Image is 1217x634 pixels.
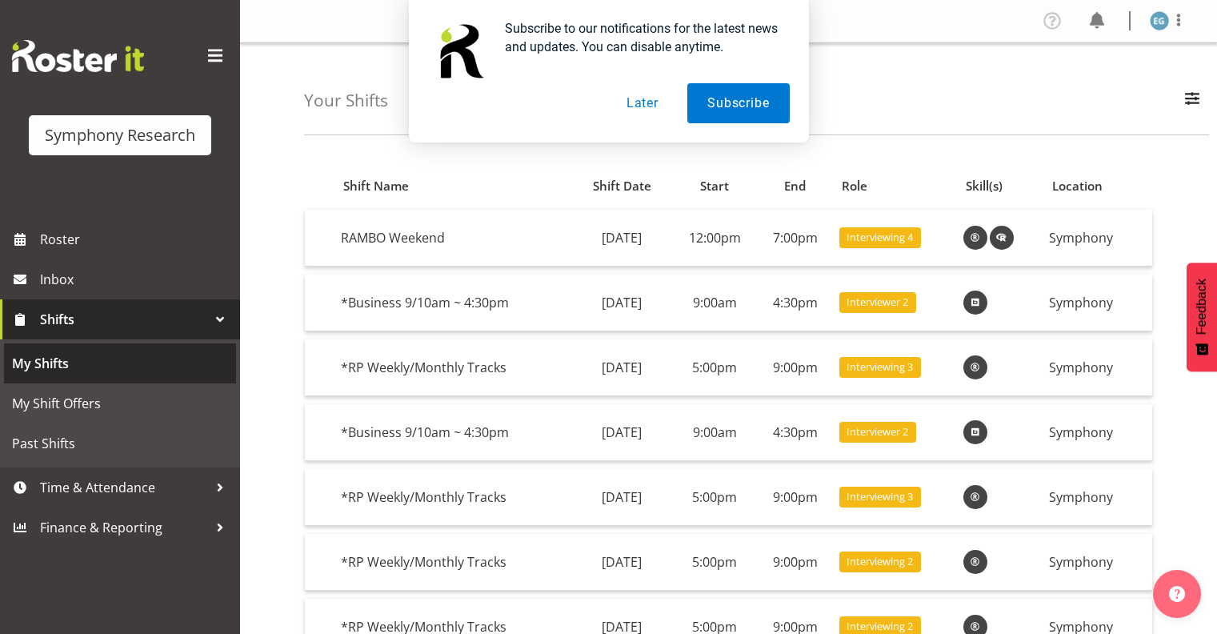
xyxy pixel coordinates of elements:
[842,177,867,195] span: Role
[40,516,208,540] span: Finance & Reporting
[12,351,228,375] span: My Shifts
[847,295,908,310] span: Interviewer 2
[1043,275,1152,331] td: Symphony
[1052,177,1103,195] span: Location
[757,275,832,331] td: 4:30pm
[672,210,757,267] td: 12:00pm
[12,431,228,455] span: Past Shifts
[334,275,572,331] td: *Business 9/10am ~ 4:30pm
[4,383,236,423] a: My Shift Offers
[571,275,672,331] td: [DATE]
[757,469,832,526] td: 9:00pm
[700,177,729,195] span: Start
[966,177,1003,195] span: Skill(s)
[672,404,757,461] td: 9:00am
[784,177,806,195] span: End
[847,489,913,504] span: Interviewing 3
[1043,469,1152,526] td: Symphony
[1187,263,1217,371] button: Feedback - Show survey
[4,423,236,463] a: Past Shifts
[757,534,832,591] td: 9:00pm
[571,534,672,591] td: [DATE]
[606,83,679,123] button: Later
[334,534,572,591] td: *RP Weekly/Monthly Tracks
[334,210,572,267] td: RAMBO Weekend
[593,177,651,195] span: Shift Date
[571,339,672,396] td: [DATE]
[847,554,913,569] span: Interviewing 2
[428,19,492,83] img: notification icon
[12,391,228,415] span: My Shift Offers
[40,267,232,291] span: Inbox
[1195,279,1209,335] span: Feedback
[847,619,913,634] span: Interviewing 2
[1043,210,1152,267] td: Symphony
[492,19,790,56] div: Subscribe to our notifications for the latest news and updates. You can disable anytime.
[847,230,913,245] span: Interviewing 4
[571,210,672,267] td: [DATE]
[757,404,832,461] td: 4:30pm
[687,83,789,123] button: Subscribe
[672,534,757,591] td: 5:00pm
[334,339,572,396] td: *RP Weekly/Monthly Tracks
[40,227,232,251] span: Roster
[343,177,409,195] span: Shift Name
[1043,534,1152,591] td: Symphony
[672,339,757,396] td: 5:00pm
[672,469,757,526] td: 5:00pm
[334,404,572,461] td: *Business 9/10am ~ 4:30pm
[1169,586,1185,602] img: help-xxl-2.png
[672,275,757,331] td: 9:00am
[4,343,236,383] a: My Shifts
[571,404,672,461] td: [DATE]
[334,469,572,526] td: *RP Weekly/Monthly Tracks
[571,469,672,526] td: [DATE]
[757,210,832,267] td: 7:00pm
[847,424,908,439] span: Interviewer 2
[1043,339,1152,396] td: Symphony
[1043,404,1152,461] td: Symphony
[40,307,208,331] span: Shifts
[40,475,208,500] span: Time & Attendance
[847,359,913,375] span: Interviewing 3
[757,339,832,396] td: 9:00pm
